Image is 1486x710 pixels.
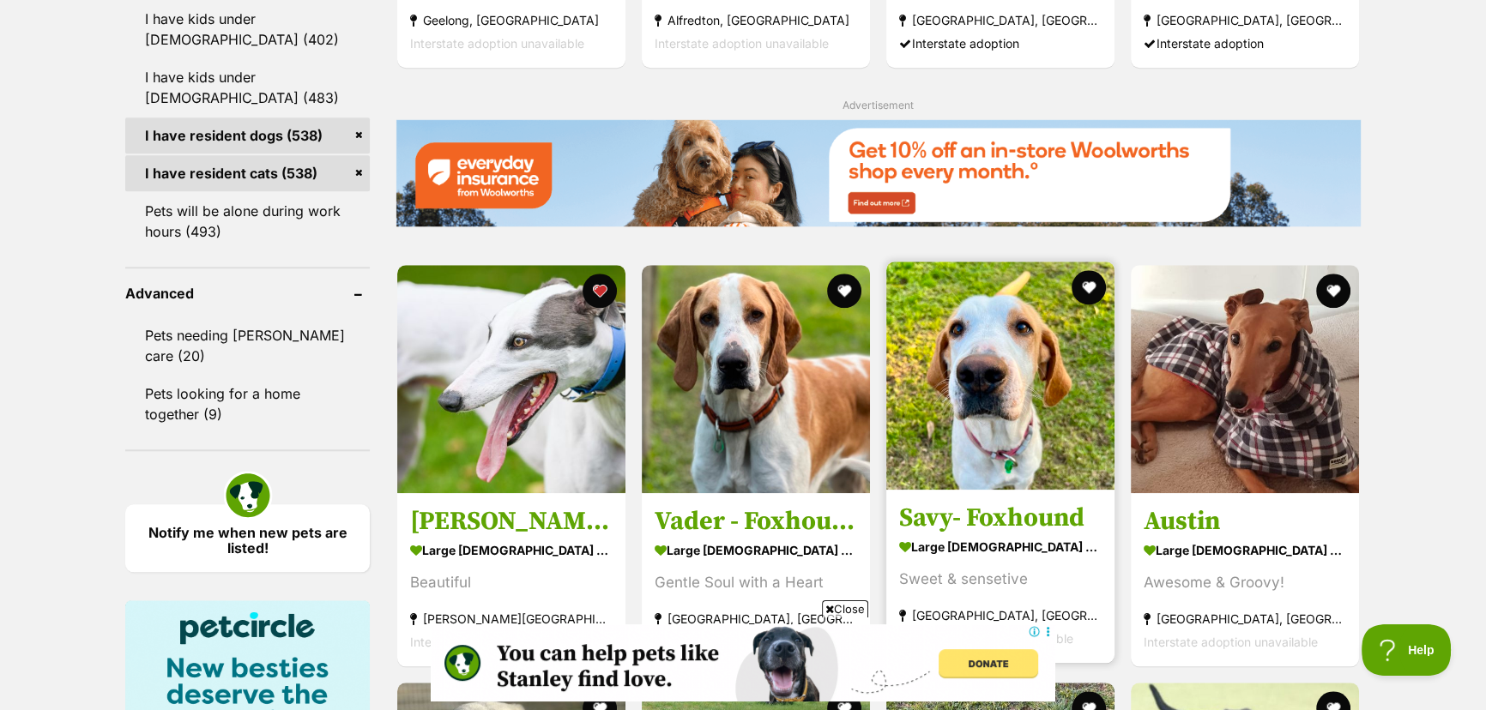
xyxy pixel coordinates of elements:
[822,600,868,617] span: Close
[886,489,1114,663] a: Savy- Foxhound large [DEMOGRAPHIC_DATA] Dog Sweet & sensetive [GEOGRAPHIC_DATA], [GEOGRAPHIC_DATA...
[125,155,370,191] a: I have resident cats (538)
[899,534,1102,559] strong: large [DEMOGRAPHIC_DATA] Dog
[843,99,914,111] span: Advertisement
[125,504,370,572] a: Notify me when new pets are listed!
[125,193,370,250] a: Pets will be alone during work hours (493)
[655,505,857,538] h3: Vader - Foxhound
[125,286,370,301] header: Advanced
[410,505,613,538] h3: [PERSON_NAME] 31kg
[1144,9,1346,32] strong: [GEOGRAPHIC_DATA], [GEOGRAPHIC_DATA]
[397,265,625,493] img: Sammy 31kg - Greyhound Dog
[397,492,625,666] a: [PERSON_NAME] 31kg large [DEMOGRAPHIC_DATA] Dog Beautiful [PERSON_NAME][GEOGRAPHIC_DATA] Intersta...
[125,317,370,374] a: Pets needing [PERSON_NAME] care (20)
[431,624,1055,701] iframe: Advertisement
[899,32,1102,55] div: Interstate adoption
[410,571,613,594] div: Beautiful
[886,262,1114,490] img: Savy- Foxhound - Foxhound Dog
[899,9,1102,32] strong: [GEOGRAPHIC_DATA], [GEOGRAPHIC_DATA]
[410,635,584,649] span: Interstate adoption unavailable
[125,376,370,432] a: Pets looking for a home together (9)
[1144,505,1346,538] h3: Austin
[1144,635,1318,649] span: Interstate adoption unavailable
[899,604,1102,627] strong: [GEOGRAPHIC_DATA], [GEOGRAPHIC_DATA]
[655,571,857,594] div: Gentle Soul with a Heart
[1144,538,1346,563] strong: large [DEMOGRAPHIC_DATA] Dog
[410,9,613,32] strong: Geelong, [GEOGRAPHIC_DATA]
[125,1,370,57] a: I have kids under [DEMOGRAPHIC_DATA] (402)
[1144,32,1346,55] div: Interstate adoption
[583,274,617,308] button: favourite
[1144,571,1346,594] div: Awesome & Groovy!
[410,607,613,630] strong: [PERSON_NAME][GEOGRAPHIC_DATA]
[125,59,370,116] a: I have kids under [DEMOGRAPHIC_DATA] (483)
[396,119,1361,230] a: Everyday Insurance promotional banner
[1316,274,1350,308] button: favourite
[1362,624,1452,676] iframe: Help Scout Beacon - Open
[1131,265,1359,493] img: Austin - Greyhound Dog
[899,502,1102,534] h3: Savy- Foxhound
[655,607,857,630] strong: [GEOGRAPHIC_DATA], [GEOGRAPHIC_DATA]
[655,538,857,563] strong: large [DEMOGRAPHIC_DATA] Dog
[410,36,584,51] span: Interstate adoption unavailable
[1144,607,1346,630] strong: [GEOGRAPHIC_DATA], [GEOGRAPHIC_DATA]
[125,117,370,153] a: I have resident dogs (538)
[655,36,829,51] span: Interstate adoption unavailable
[642,265,870,493] img: Vader - Foxhound - Foxhound Dog
[1072,270,1106,304] button: favourite
[1131,492,1359,666] a: Austin large [DEMOGRAPHIC_DATA] Dog Awesome & Groovy! [GEOGRAPHIC_DATA], [GEOGRAPHIC_DATA] Inters...
[642,492,870,666] a: Vader - Foxhound large [DEMOGRAPHIC_DATA] Dog Gentle Soul with a Heart [GEOGRAPHIC_DATA], [GEOGRA...
[396,119,1361,226] img: Everyday Insurance promotional banner
[655,9,857,32] strong: Alfredton, [GEOGRAPHIC_DATA]
[410,538,613,563] strong: large [DEMOGRAPHIC_DATA] Dog
[899,568,1102,591] div: Sweet & sensetive
[827,274,861,308] button: favourite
